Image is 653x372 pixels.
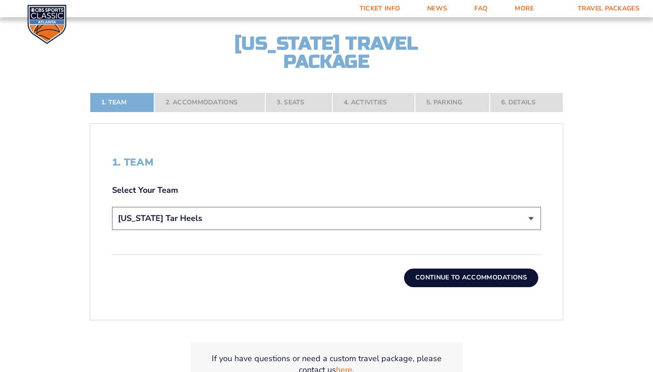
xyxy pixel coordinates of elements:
[112,185,541,196] label: Select Your Team
[404,269,538,287] button: Continue To Accommodations
[227,34,426,71] h2: [US_STATE] Travel Package
[27,5,67,44] img: CBS Sports Classic
[112,157,541,168] h2: 1. Team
